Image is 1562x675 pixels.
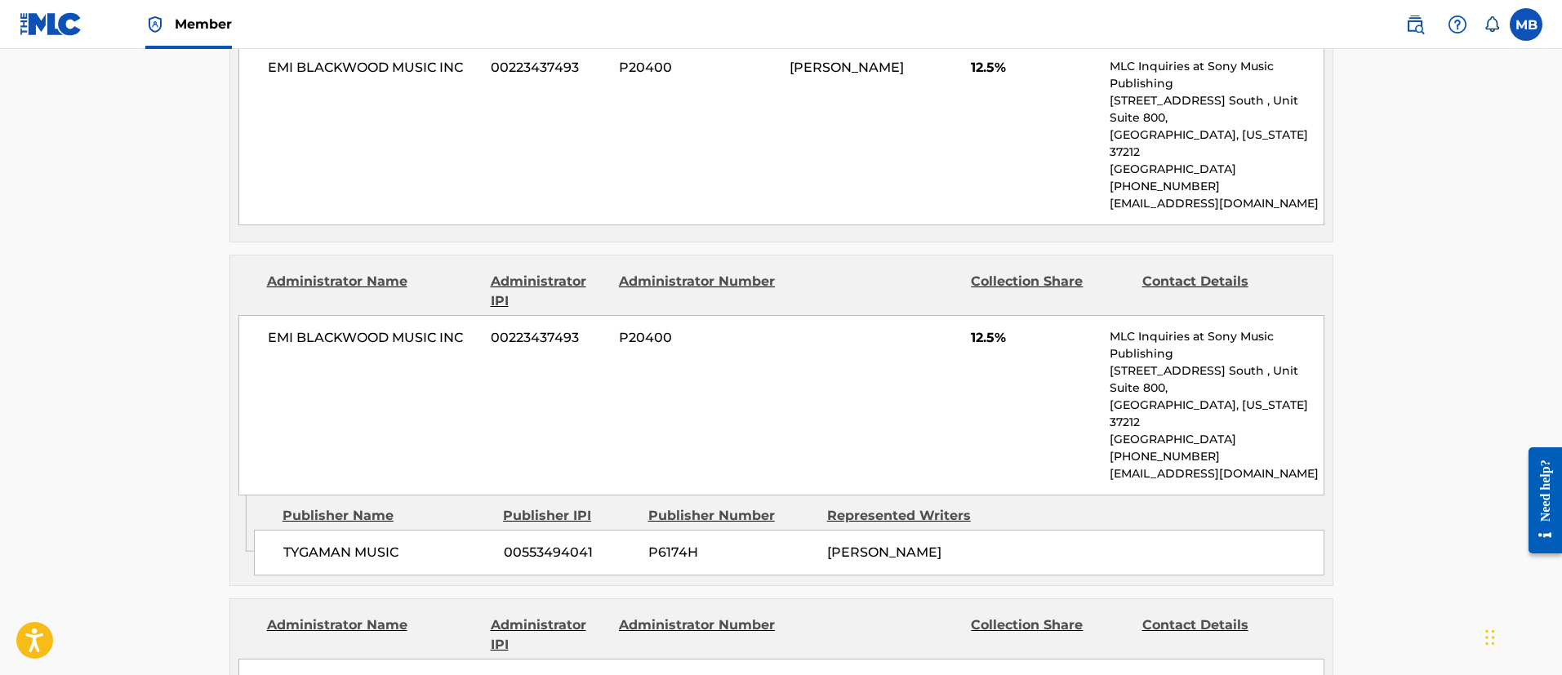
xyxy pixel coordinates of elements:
span: 12.5% [971,328,1097,348]
div: Administrator Number [619,272,777,311]
p: MLC Inquiries at Sony Music Publishing [1110,328,1323,362]
div: Publisher IPI [503,506,636,526]
p: MLC Inquiries at Sony Music Publishing [1110,58,1323,92]
img: help [1448,15,1467,34]
p: [GEOGRAPHIC_DATA], [US_STATE] 37212 [1110,397,1323,431]
div: Help [1441,8,1474,41]
img: MLC Logo [20,12,82,36]
p: [GEOGRAPHIC_DATA] [1110,431,1323,448]
span: [PERSON_NAME] [790,60,904,75]
div: Collection Share [971,272,1129,311]
img: Top Rightsholder [145,15,165,34]
iframe: Resource Center [1516,434,1562,566]
span: [PERSON_NAME] [827,544,941,560]
p: [GEOGRAPHIC_DATA] [1110,161,1323,178]
span: 00223437493 [491,58,607,78]
div: User Menu [1510,8,1542,41]
span: 00553494041 [504,543,636,562]
p: [PHONE_NUMBER] [1110,178,1323,195]
div: Publisher Name [283,506,491,526]
p: [GEOGRAPHIC_DATA], [US_STATE] 37212 [1110,127,1323,161]
span: Member [175,15,232,33]
div: Represented Writers [827,506,994,526]
span: EMI BLACKWOOD MUSIC INC [268,58,479,78]
span: P20400 [619,328,777,348]
span: P6174H [648,543,815,562]
p: [STREET_ADDRESS] South , Unit Suite 800, [1110,92,1323,127]
div: Collection Share [971,615,1129,655]
span: P20400 [619,58,777,78]
p: [EMAIL_ADDRESS][DOMAIN_NAME] [1110,195,1323,212]
div: Administrator IPI [491,272,607,311]
div: Administrator Number [619,615,777,655]
div: Administrator IPI [491,615,607,655]
span: EMI BLACKWOOD MUSIC INC [268,328,479,348]
span: 12.5% [971,58,1097,78]
p: [STREET_ADDRESS] South , Unit Suite 800, [1110,362,1323,397]
div: Notifications [1484,16,1500,33]
span: TYGAMAN MUSIC [283,543,492,562]
img: search [1405,15,1425,34]
a: Public Search [1399,8,1431,41]
div: Publisher Number [648,506,815,526]
span: 00223437493 [491,328,607,348]
iframe: Chat Widget [1480,597,1562,675]
div: Administrator Name [267,615,478,655]
div: Drag [1485,613,1495,662]
div: Administrator Name [267,272,478,311]
div: Contact Details [1142,272,1301,311]
div: Contact Details [1142,615,1301,655]
p: [PHONE_NUMBER] [1110,448,1323,465]
p: [EMAIL_ADDRESS][DOMAIN_NAME] [1110,465,1323,482]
